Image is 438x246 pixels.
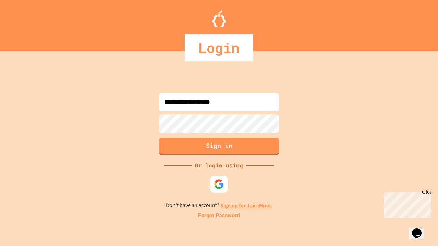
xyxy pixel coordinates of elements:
a: Sign up for JuiceMind. [220,202,272,209]
iframe: chat widget [409,219,431,239]
img: Logo.svg [212,10,226,27]
a: Forgot Password [198,211,240,220]
iframe: chat widget [381,189,431,218]
div: Or login using [192,161,246,169]
img: google-icon.svg [214,179,224,189]
div: Login [185,34,253,61]
p: Don't have an account? [166,201,272,210]
div: Chat with us now!Close [3,3,47,43]
button: Sign in [159,138,279,155]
